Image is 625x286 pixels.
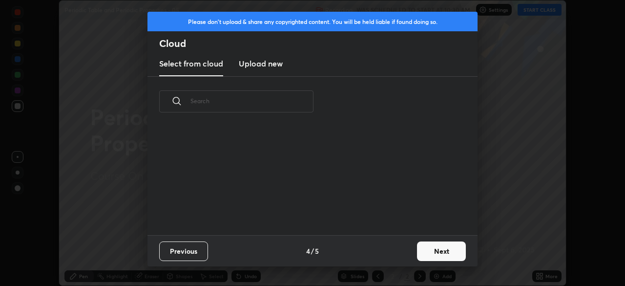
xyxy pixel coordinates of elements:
h4: 5 [315,246,319,256]
h3: Select from cloud [159,58,223,69]
button: Previous [159,242,208,261]
div: Please don't upload & share any copyrighted content. You will be held liable if found doing so. [147,12,478,31]
h3: Upload new [239,58,283,69]
button: Next [417,242,466,261]
h4: 4 [306,246,310,256]
h2: Cloud [159,37,478,50]
h4: / [311,246,314,256]
input: Search [190,80,313,122]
